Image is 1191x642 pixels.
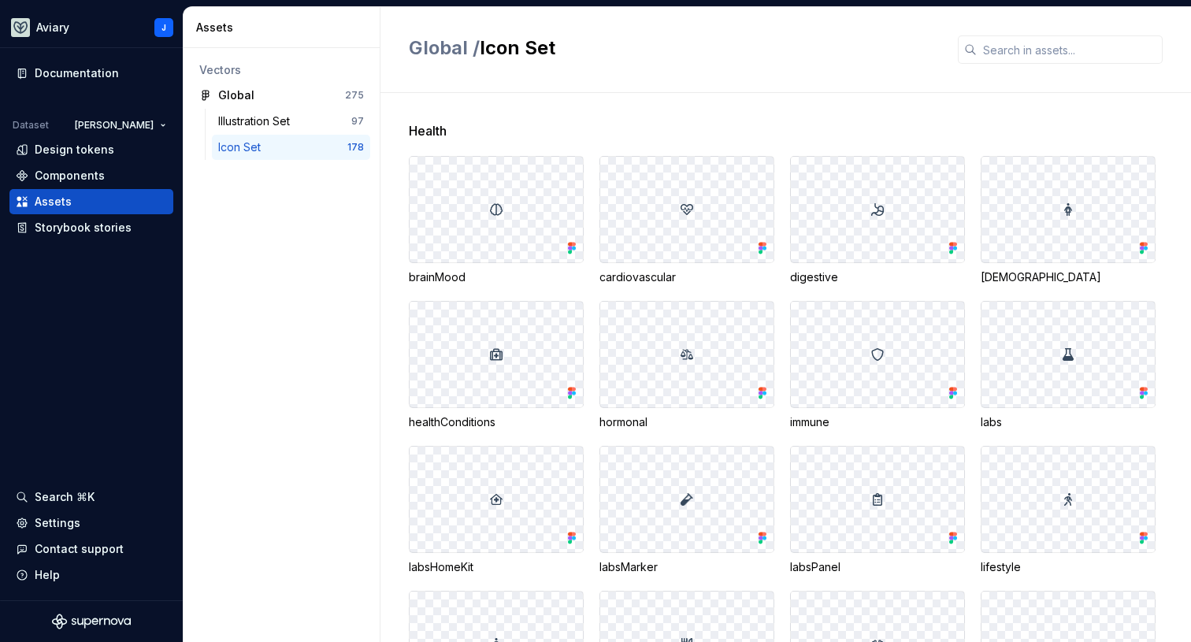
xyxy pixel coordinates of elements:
[35,489,95,505] div: Search ⌘K
[409,269,584,285] div: brainMood
[212,109,370,134] a: Illustration Set97
[790,414,965,430] div: immune
[11,18,30,37] img: 256e2c79-9abd-4d59-8978-03feab5a3943.png
[3,10,180,44] button: AviaryJ
[9,484,173,510] button: Search ⌘K
[409,414,584,430] div: healthConditions
[199,62,364,78] div: Vectors
[409,36,480,59] span: Global /
[218,87,254,103] div: Global
[9,163,173,188] a: Components
[599,559,774,575] div: labsMarker
[351,115,364,128] div: 97
[35,541,124,557] div: Contact support
[347,141,364,154] div: 178
[75,119,154,132] span: [PERSON_NAME]
[161,21,166,34] div: J
[9,189,173,214] a: Assets
[599,414,774,430] div: hormonal
[52,614,131,629] svg: Supernova Logo
[345,89,364,102] div: 275
[13,119,49,132] div: Dataset
[9,137,173,162] a: Design tokens
[35,168,105,184] div: Components
[981,559,1156,575] div: lifestyle
[196,20,373,35] div: Assets
[409,121,447,140] span: Health
[35,142,114,158] div: Design tokens
[981,269,1156,285] div: [DEMOGRAPHIC_DATA]
[9,536,173,562] button: Contact support
[409,35,939,61] h2: Icon Set
[218,139,267,155] div: Icon Set
[9,562,173,588] button: Help
[409,559,584,575] div: labsHomeKit
[193,83,370,108] a: Global275
[790,269,965,285] div: digestive
[599,269,774,285] div: cardiovascular
[35,567,60,583] div: Help
[981,414,1156,430] div: labs
[35,220,132,236] div: Storybook stories
[9,215,173,240] a: Storybook stories
[35,194,72,210] div: Assets
[68,114,173,136] button: [PERSON_NAME]
[212,135,370,160] a: Icon Set178
[790,559,965,575] div: labsPanel
[218,113,296,129] div: Illustration Set
[36,20,69,35] div: Aviary
[9,510,173,536] a: Settings
[35,65,119,81] div: Documentation
[9,61,173,86] a: Documentation
[35,515,80,531] div: Settings
[977,35,1163,64] input: Search in assets...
